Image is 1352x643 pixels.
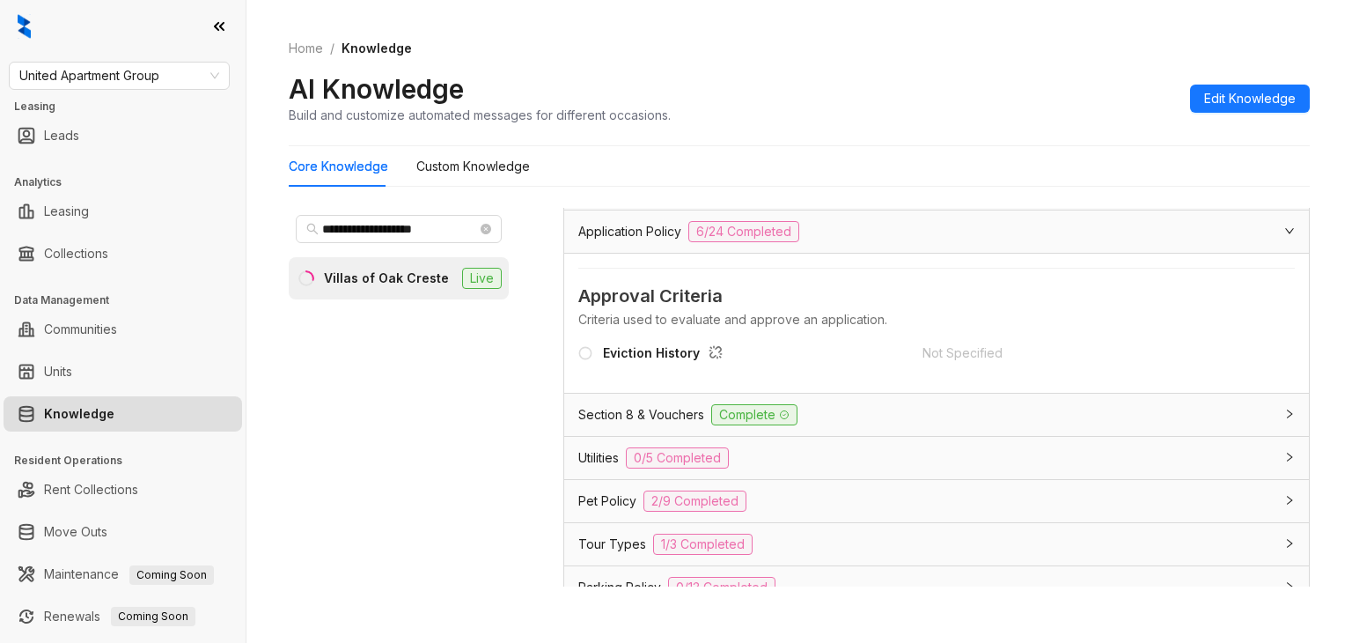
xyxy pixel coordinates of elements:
span: collapsed [1284,538,1295,549]
li: Maintenance [4,557,242,592]
li: Move Outs [4,514,242,550]
span: 1/3 Completed [653,534,753,555]
span: collapsed [1284,495,1295,506]
li: Knowledge [4,396,242,432]
div: Eviction History [603,344,730,366]
div: Core Knowledge [289,157,388,176]
span: collapsed [1284,452,1295,462]
span: search [306,223,319,235]
span: United Apartment Group [19,63,219,89]
a: Move Outs [44,514,107,550]
div: Pet Policy2/9 Completed [564,480,1309,522]
span: Edit Knowledge [1204,89,1296,108]
a: Rent Collections [44,472,138,507]
div: Section 8 & VouchersComplete [564,394,1309,436]
li: Collections [4,236,242,271]
div: Application Policy6/24 Completed [564,211,1309,253]
span: 0/13 Completed [668,577,775,598]
span: close-circle [481,224,491,234]
span: Coming Soon [111,607,195,626]
span: Parking Policy [578,578,661,597]
li: Leads [4,118,242,153]
div: Not Specified [922,344,1245,363]
div: Parking Policy0/13 Completed [564,566,1309,609]
img: logo [18,14,31,39]
div: Criteria used to evaluate and approve an application. [578,310,1295,329]
span: Utilities [578,448,619,468]
span: 2/9 Completed [643,491,746,512]
li: Renewals [4,599,242,634]
button: Edit Knowledge [1190,85,1310,113]
span: 0/5 Completed [626,447,729,469]
span: Live [462,268,502,289]
li: / [330,39,334,58]
span: Complete [711,404,797,425]
a: Leads [44,118,79,153]
h3: Leasing [14,99,246,115]
li: Rent Collections [4,472,242,507]
span: Pet Policy [578,491,636,511]
span: Approval Criteria [578,283,1295,310]
span: expanded [1284,225,1295,236]
h3: Data Management [14,292,246,308]
h3: Resident Operations [14,453,246,469]
a: RenewalsComing Soon [44,599,195,634]
span: 6/24 Completed [688,221,799,242]
li: Communities [4,312,242,347]
div: Tour Types1/3 Completed [564,523,1309,565]
a: Knowledge [44,396,114,432]
a: Home [285,39,327,58]
a: Collections [44,236,108,271]
div: Custom Knowledge [416,157,530,176]
li: Leasing [4,194,242,229]
span: collapsed [1284,581,1295,592]
li: Units [4,354,242,389]
span: Coming Soon [129,565,214,585]
a: Leasing [44,194,89,229]
span: Application Policy [578,222,681,241]
h3: Analytics [14,174,246,190]
span: Knowledge [342,41,412,55]
span: Section 8 & Vouchers [578,405,704,425]
a: Communities [44,312,117,347]
a: Units [44,354,72,389]
div: Build and customize automated messages for different occasions. [289,106,671,124]
div: Villas of Oak Creste [324,269,449,288]
h2: AI Knowledge [289,72,464,106]
span: collapsed [1284,409,1295,419]
span: Tour Types [578,535,646,554]
div: Utilities0/5 Completed [564,437,1309,479]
